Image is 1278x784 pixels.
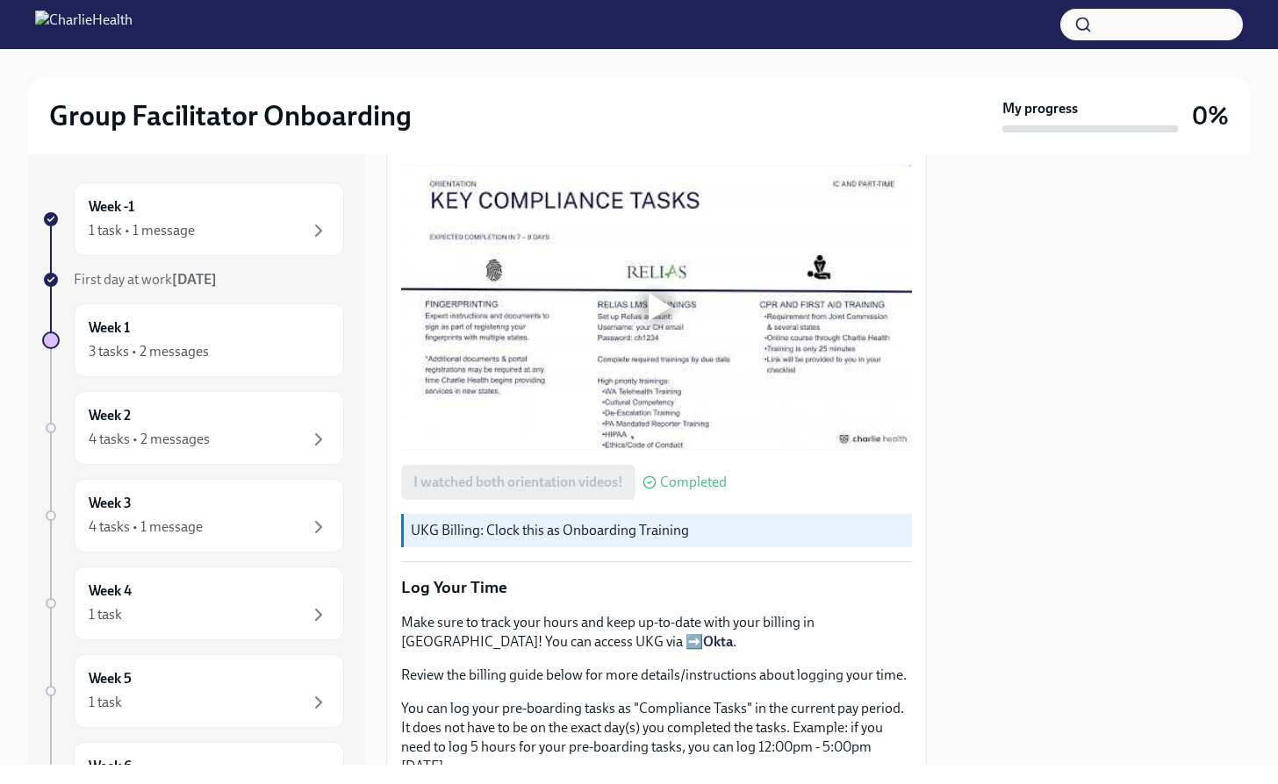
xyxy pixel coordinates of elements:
[89,406,131,425] h6: Week 2
[74,271,217,288] span: First day at work
[172,271,217,288] strong: [DATE]
[42,270,344,289] a: First day at work[DATE]
[89,669,132,688] h6: Week 5
[42,182,344,256] a: Week -11 task • 1 message
[89,430,210,449] div: 4 tasks • 2 messages
[89,757,132,776] h6: Week 6
[42,567,344,640] a: Week 41 task
[89,517,203,537] div: 4 tasks • 1 message
[89,494,132,513] h6: Week 3
[1002,99,1078,118] strong: My progress
[89,197,134,217] h6: Week -1
[42,654,344,728] a: Week 51 task
[89,342,209,361] div: 3 tasks • 2 messages
[42,303,344,377] a: Week 13 tasks • 2 messages
[401,576,912,599] p: Log Your Time
[660,475,727,489] span: Completed
[401,699,912,776] p: You can log your pre-boarding tasks as "Compliance Tasks" in the current pay period. It does not ...
[1192,100,1229,132] h3: 0%
[401,613,912,652] p: Make sure to track your hours and keep up-to-date with your billing in [GEOGRAPHIC_DATA]! You can...
[42,391,344,465] a: Week 24 tasks • 2 messages
[703,633,733,650] a: Okta
[411,521,905,540] p: UKG Billing: Clock this as Onboarding Training
[42,479,344,552] a: Week 34 tasks • 1 message
[89,605,122,624] div: 1 task
[401,666,912,685] p: Review the billing guide below for more details/instructions about logging your time.
[89,693,122,712] div: 1 task
[35,11,133,39] img: CharlieHealth
[89,581,132,601] h6: Week 4
[89,221,195,240] div: 1 task • 1 message
[89,318,130,338] h6: Week 1
[49,98,412,133] h2: Group Facilitator Onboarding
